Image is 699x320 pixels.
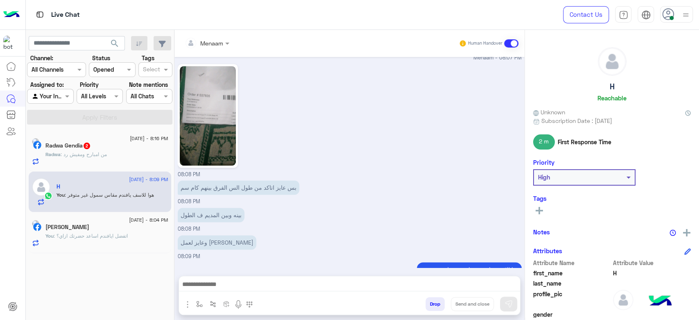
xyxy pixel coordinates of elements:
span: [DATE] - 8:16 PM [130,135,168,142]
label: Note mentions [129,80,168,89]
h6: Attributes [533,247,562,254]
button: select flow [193,297,206,311]
span: profile_pic [533,290,611,309]
span: last_name [533,279,611,288]
span: 08:08 PM [178,226,200,232]
img: Logo [3,6,20,23]
img: make a call [246,301,253,308]
span: [DATE] - 8:04 PM [129,216,168,224]
img: WhatsApp [44,192,52,200]
img: 713415422032625 [3,36,18,50]
img: create order [223,301,230,307]
label: Status [92,54,110,62]
img: picture [32,138,39,145]
span: 2 m [533,134,555,149]
span: Menaam - 08:07 PM [473,54,522,62]
img: add [683,229,690,236]
label: Priority [80,80,99,89]
h6: Priority [533,159,554,166]
img: defaultAdmin.png [32,178,50,196]
button: search [105,36,125,54]
small: Human Handover [468,40,502,47]
span: You [45,233,54,239]
span: من امبارح ومفيش رد [61,151,107,157]
span: 08:09 PM [178,253,200,259]
label: Assigned to: [30,80,64,89]
span: Attribute Value [613,259,691,267]
a: tab [615,6,631,23]
span: First Response Time [558,138,611,146]
h6: Notes [533,228,550,236]
span: Unknown [533,108,565,116]
button: Drop [425,297,445,311]
img: Facebook [33,141,41,149]
span: [DATE] - 8:09 PM [129,176,168,183]
p: 9/9/2025, 8:08 PM [178,180,299,195]
span: search [110,39,120,48]
h5: H [610,82,615,91]
span: اتفضل ايافندم اساعد حضرتك ازاي؟ [54,233,128,239]
p: 9/9/2025, 8:09 PM [178,235,256,250]
img: send message [504,300,513,308]
img: select flow [196,301,203,307]
span: You [57,192,65,198]
span: 08:08 PM [178,171,200,177]
span: first_name [533,269,611,277]
span: Radwa [45,151,61,157]
button: Trigger scenario [206,297,220,311]
span: 08:08 PM [178,198,200,204]
button: create order [220,297,233,311]
label: Channel: [30,54,53,62]
img: profile [681,10,691,20]
img: defaultAdmin.png [598,48,626,75]
h6: Reachable [597,94,627,102]
h5: H [57,183,60,190]
img: tab [35,9,45,20]
div: Select [142,65,160,75]
span: 2 [84,143,90,149]
img: picture [32,220,39,227]
span: هوا للاسف يافندم مقاس سمول غير متوفر [65,192,154,198]
h6: Tags [533,195,691,202]
span: Subscription Date : [DATE] [541,116,612,125]
h5: Mohamed Kamar [45,224,89,231]
img: defaultAdmin.png [613,290,633,310]
img: 1071208918559632.jpg [180,66,236,166]
button: Apply Filters [27,110,172,125]
img: hulul-logo.png [646,287,674,316]
img: Facebook [33,223,41,231]
label: Tags [142,54,154,62]
h5: Radwa Gendia [45,142,91,149]
span: Attribute Name [533,259,611,267]
img: Trigger scenario [210,301,216,307]
img: tab [641,10,651,20]
span: H [613,269,691,277]
p: 9/9/2025, 8:08 PM [178,208,244,222]
span: null [613,310,691,319]
img: send attachment [183,300,192,309]
img: send voice note [233,300,243,309]
p: Live Chat [51,9,80,20]
a: Contact Us [563,6,609,23]
button: Send and close [451,297,494,311]
img: notes [670,229,676,236]
p: 9/9/2025, 8:09 PM [417,262,522,277]
img: tab [619,10,628,20]
span: gender [533,310,611,319]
